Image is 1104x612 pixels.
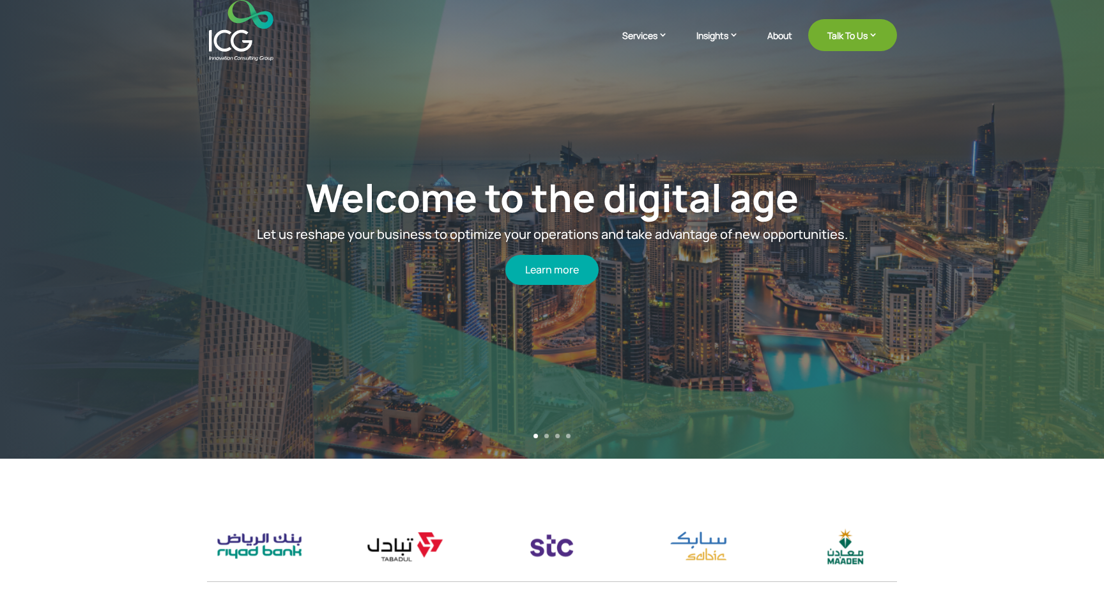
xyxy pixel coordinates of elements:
[622,29,680,61] a: Services
[566,434,571,438] a: 4
[505,255,599,285] a: Learn more
[555,434,560,438] a: 3
[533,434,538,438] a: 1
[793,524,897,568] div: 9 / 17
[647,524,751,568] img: sabic logo
[696,29,751,61] a: Insights
[353,524,457,568] div: 6 / 17
[257,226,848,243] span: Let us reshape your business to optimize your operations and take advantage of new opportunities.
[808,19,897,51] a: Talk To Us
[207,524,311,568] div: 5 / 17
[500,524,604,568] div: 7 / 17
[647,524,751,568] div: 8 / 17
[353,524,457,568] img: tabadul logo
[793,524,897,568] img: maaden logo
[207,524,311,568] img: riyad bank
[306,171,799,224] a: Welcome to the digital age
[767,31,792,61] a: About
[544,434,549,438] a: 2
[500,524,604,568] img: stc logo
